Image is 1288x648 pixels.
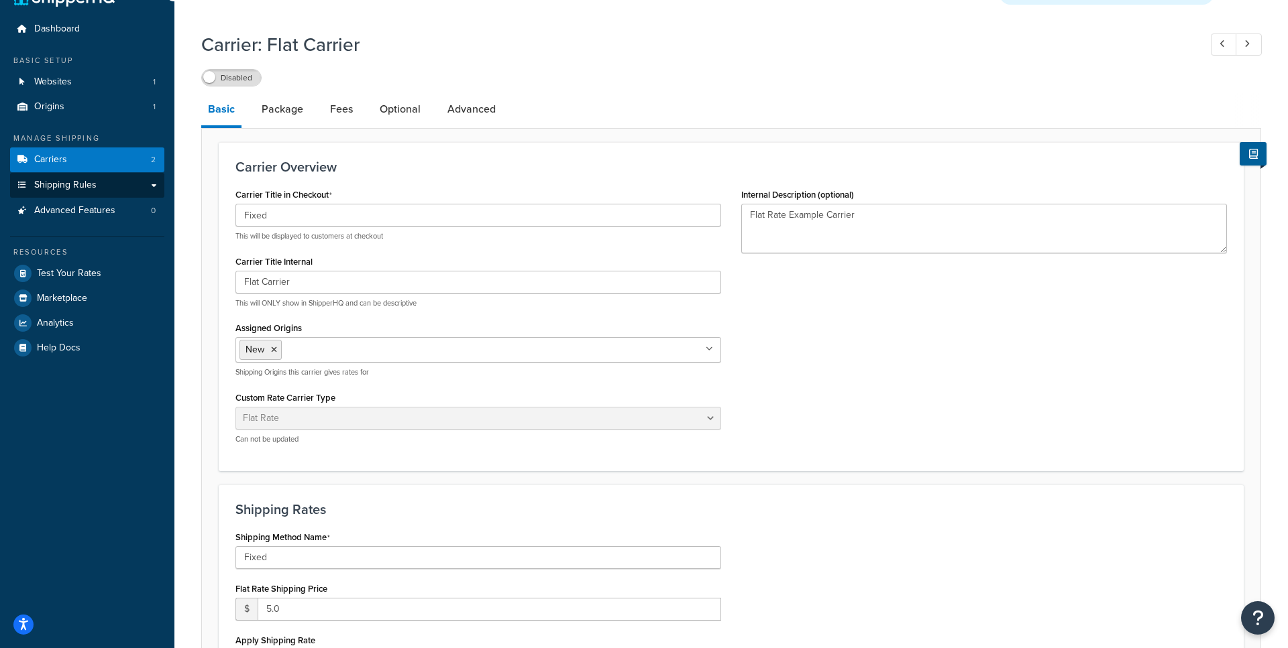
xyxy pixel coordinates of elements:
label: Carrier Title Internal [235,257,313,267]
a: Shipping Rules [10,173,164,198]
div: Manage Shipping [10,133,164,144]
span: Help Docs [37,342,80,354]
label: Internal Description (optional) [741,190,854,200]
h1: Carrier: Flat Carrier [201,31,1186,58]
a: Carriers2 [10,147,164,172]
label: Apply Shipping Rate [235,635,315,645]
label: Flat Rate Shipping Price [235,584,327,594]
button: Show Help Docs [1240,142,1267,166]
h3: Carrier Overview [235,159,1227,174]
label: Carrier Title in Checkout [235,190,332,200]
span: 1 [153,76,156,88]
a: Help Docs [10,336,164,360]
a: Origins1 [10,94,164,119]
li: Carriers [10,147,164,172]
button: Open Resource Center [1241,601,1275,635]
li: Websites [10,70,164,94]
li: Advanced Features [10,198,164,223]
p: Shipping Origins this carrier gives rates for [235,367,721,377]
a: Analytics [10,311,164,335]
label: Assigned Origins [235,323,302,333]
label: Shipping Method Name [235,532,330,543]
a: Next Record [1236,34,1262,56]
span: Test Your Rates [37,268,101,279]
textarea: Flat Rate Example Carrier [741,204,1227,253]
a: Dashboard [10,17,164,42]
a: Package [255,93,310,125]
div: Basic Setup [10,55,164,66]
a: Marketplace [10,286,164,310]
li: Origins [10,94,164,119]
label: Disabled [202,70,261,86]
a: Fees [323,93,360,125]
p: This will be displayed to customers at checkout [235,231,721,241]
span: 2 [151,154,156,166]
a: Previous Record [1211,34,1237,56]
span: Carriers [34,154,67,166]
span: Websites [34,76,72,88]
a: Optional [373,93,427,125]
p: Can not be updated [235,434,721,444]
span: Advanced Features [34,205,115,216]
a: Test Your Rates [10,261,164,285]
span: Dashboard [34,23,80,35]
a: Websites1 [10,70,164,94]
span: Analytics [37,318,74,329]
a: Advanced Features0 [10,198,164,223]
span: $ [235,598,258,621]
span: Shipping Rules [34,180,97,191]
div: Resources [10,247,164,258]
p: This will ONLY show in ShipperHQ and can be descriptive [235,298,721,308]
span: New [246,342,264,357]
span: 1 [153,101,156,113]
a: Basic [201,93,241,128]
span: 0 [151,205,156,216]
span: Marketplace [37,293,87,304]
h3: Shipping Rates [235,502,1227,517]
a: Advanced [441,93,502,125]
span: Origins [34,101,64,113]
label: Custom Rate Carrier Type [235,393,335,403]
